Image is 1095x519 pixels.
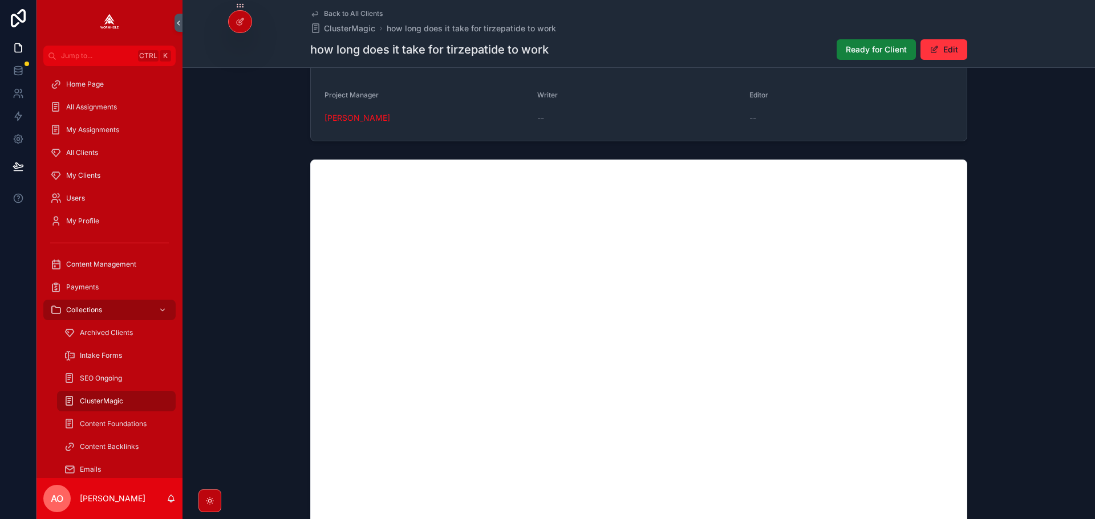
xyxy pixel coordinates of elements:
img: App logo [100,14,119,32]
span: All Assignments [66,103,117,112]
a: how long does it take for tirzepatide to work [387,23,556,34]
span: Content Backlinks [80,442,139,451]
a: ClusterMagic [57,391,176,411]
a: Back to All Clients [310,9,383,18]
span: ClusterMagic [324,23,375,34]
a: Archived Clients [57,322,176,343]
a: Users [43,188,176,209]
span: Project Manager [325,91,379,99]
span: Content Foundations [80,419,147,428]
span: All Clients [66,148,98,157]
span: Ctrl [138,50,159,62]
span: Editor [749,91,768,99]
span: ClusterMagic [80,397,123,406]
span: My Profile [66,216,99,226]
a: My Assignments [43,120,176,140]
span: Back to All Clients [324,9,383,18]
span: My Assignments [66,125,119,134]
a: Emails [57,459,176,480]
span: Jump to... [61,51,133,60]
button: Ready for Client [837,39,916,60]
a: Collections [43,300,176,320]
p: [PERSON_NAME] [80,493,145,504]
span: -- [537,112,544,124]
span: Intake Forms [80,351,122,360]
span: Payments [66,283,99,292]
span: Content Management [66,260,136,269]
a: Intake Forms [57,345,176,366]
span: Emails [80,465,101,474]
span: Users [66,194,85,203]
a: Home Page [43,74,176,95]
a: Content Backlinks [57,436,176,457]
a: [PERSON_NAME] [325,112,390,124]
div: scrollable content [36,66,182,478]
span: Writer [537,91,558,99]
span: Archived Clients [80,328,133,337]
span: My Clients [66,171,100,180]
span: Collections [66,305,102,314]
a: All Clients [43,142,176,163]
span: SEO Ongoing [80,374,122,383]
a: All Assignments [43,97,176,117]
a: SEO Ongoing [57,368,176,389]
a: Payments [43,277,176,297]
span: Ready for Client [846,44,907,55]
h1: how long does it take for tirzepatide to work [310,42,549,58]
a: Content Foundations [57,414,176,434]
button: Jump to...CtrlK [43,46,176,66]
button: Edit [920,39,967,60]
a: My Clients [43,165,176,186]
span: K [161,51,170,60]
span: AO [51,492,63,505]
span: -- [749,112,756,124]
a: ClusterMagic [310,23,375,34]
a: Content Management [43,254,176,275]
span: Home Page [66,80,104,89]
a: My Profile [43,211,176,231]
